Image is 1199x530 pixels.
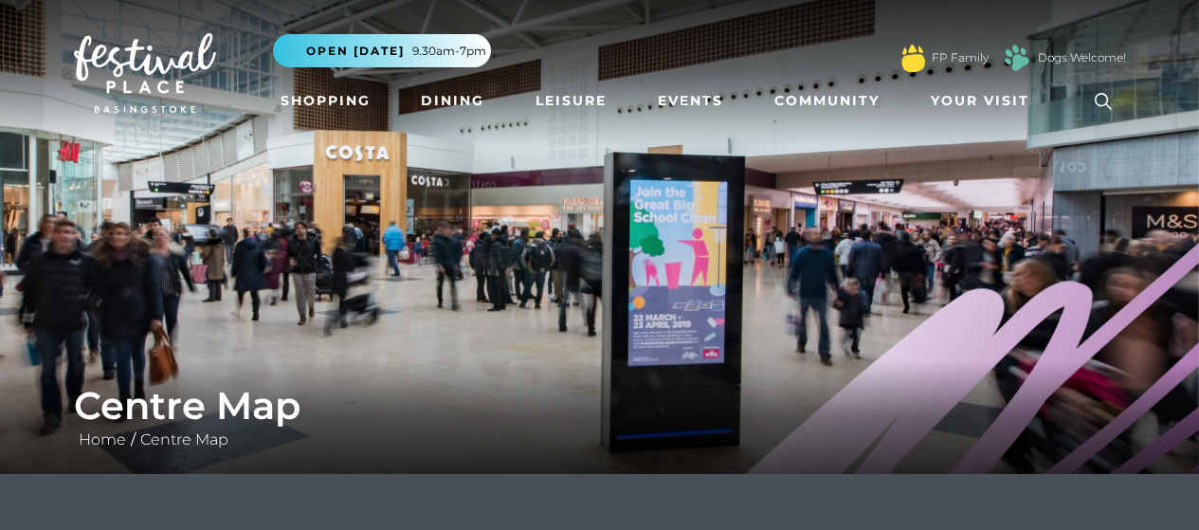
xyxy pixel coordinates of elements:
[767,83,887,119] a: Community
[74,383,1126,429] h1: Centre Map
[650,83,731,119] a: Events
[136,430,233,448] a: Centre Map
[413,83,492,119] a: Dining
[273,83,378,119] a: Shopping
[60,383,1140,451] div: /
[931,91,1029,111] span: Your Visit
[1038,49,1126,66] a: Dogs Welcome!
[528,83,614,119] a: Leisure
[412,43,486,60] span: 9.30am-7pm
[273,34,491,67] button: Open [DATE] 9.30am-7pm
[74,33,216,113] img: Festival Place Logo
[932,49,989,66] a: FP Family
[74,430,131,448] a: Home
[923,83,1046,119] a: Your Visit
[306,43,405,60] span: Open [DATE]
